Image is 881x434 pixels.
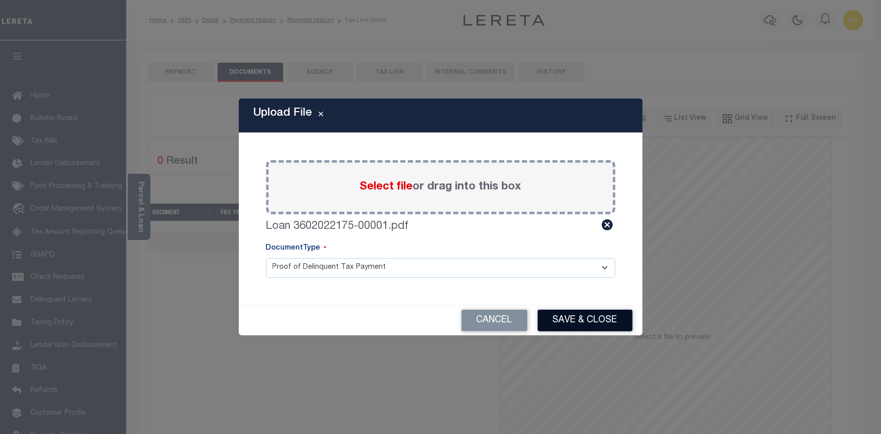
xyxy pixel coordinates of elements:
[360,179,522,196] label: or drag into this box
[266,243,327,254] label: DocumentType
[538,310,633,331] button: Save & Close
[461,310,528,331] button: Cancel
[266,218,409,235] label: Loan 3602022175-00001.pdf
[254,107,313,120] h5: Upload File
[360,181,413,192] span: Select file
[313,110,330,122] button: Close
